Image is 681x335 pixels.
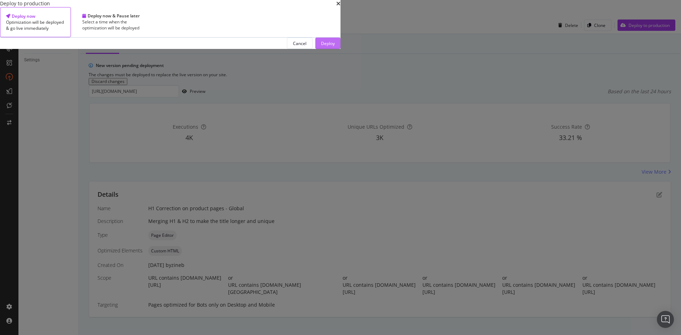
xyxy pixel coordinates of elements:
div: Deploy now [6,13,65,19]
button: Cancel [287,38,312,49]
div: Deploy now & Pause later [82,13,142,19]
div: Optimization will be deployed & go live immediately [6,19,65,31]
div: Select a time when the optimization will be deployed [82,19,142,31]
button: Deploy [315,38,340,49]
div: Open Intercom Messenger [657,311,674,328]
div: Deploy [321,40,335,46]
div: Cancel [293,40,306,46]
